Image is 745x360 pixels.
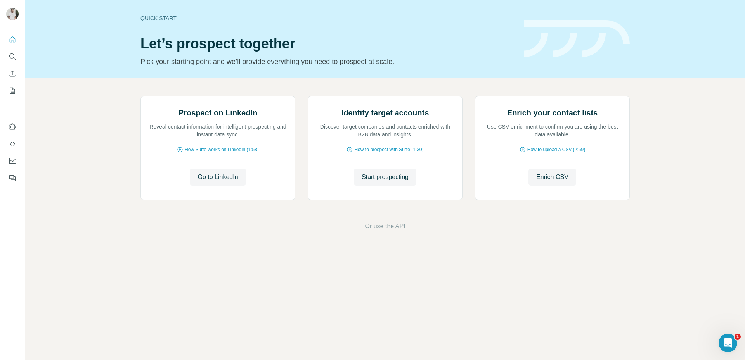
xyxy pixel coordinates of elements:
button: Feedback [6,171,19,185]
button: Quick start [6,33,19,47]
button: Use Surfe API [6,137,19,151]
button: Or use the API [365,222,405,231]
span: How Surfe works on LinkedIn (1:58) [185,146,259,153]
span: Enrich CSV [536,172,568,182]
h2: Enrich your contact lists [507,107,598,118]
h2: Identify target accounts [341,107,429,118]
p: Pick your starting point and we’ll provide everything you need to prospect at scale. [140,56,515,67]
img: banner [524,20,630,58]
p: Reveal contact information for intelligent prospecting and instant data sync. [149,123,287,138]
h2: Prospect on LinkedIn [178,107,257,118]
button: Start prospecting [354,169,416,186]
button: Enrich CSV [528,169,576,186]
p: Use CSV enrichment to confirm you are using the best data available. [483,123,622,138]
button: Go to LinkedIn [190,169,246,186]
p: Discover target companies and contacts enriched with B2B data and insights. [316,123,454,138]
h1: Let’s prospect together [140,36,515,52]
button: My lists [6,84,19,98]
span: Start prospecting [362,172,409,182]
img: Avatar [6,8,19,20]
span: Go to LinkedIn [198,172,238,182]
button: Enrich CSV [6,67,19,81]
div: Quick start [140,14,515,22]
button: Dashboard [6,154,19,168]
span: How to upload a CSV (2:59) [527,146,585,153]
button: Use Surfe on LinkedIn [6,120,19,134]
span: 1 [735,334,741,340]
span: How to prospect with Surfe (1:30) [354,146,423,153]
iframe: Intercom live chat [719,334,737,352]
button: Search [6,50,19,64]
